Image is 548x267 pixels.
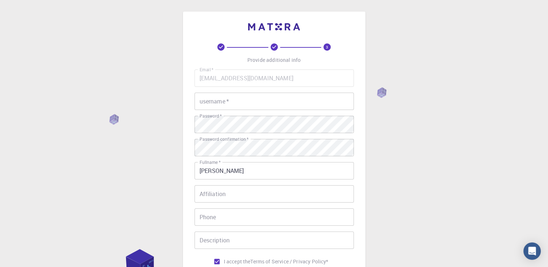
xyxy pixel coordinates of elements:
text: 3 [326,44,328,50]
div: Open Intercom Messenger [523,242,541,260]
label: Password confirmation [200,136,248,142]
p: Provide additional info [247,56,301,64]
label: Email [200,67,213,73]
span: I accept the [224,258,251,265]
label: Password [200,113,222,119]
label: Fullname [200,159,221,165]
a: Terms of Service / Privacy Policy* [250,258,328,265]
p: Terms of Service / Privacy Policy * [250,258,328,265]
